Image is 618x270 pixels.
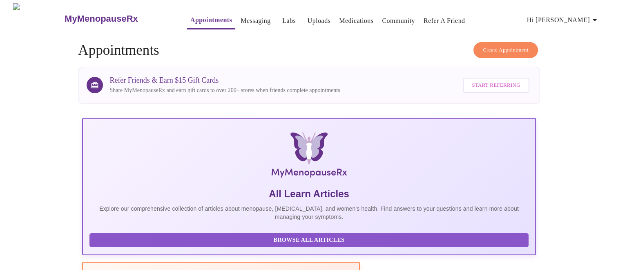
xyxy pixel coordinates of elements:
h4: Appointments [78,42,540,59]
a: Start Referring [461,74,531,97]
a: Labs [282,15,296,27]
span: Create Appointment [483,45,529,55]
span: Browse All Articles [98,235,520,245]
a: Medications [339,15,373,27]
p: Share MyMenopauseRx and earn gift cards to over 200+ stores when friends complete appointments [109,86,340,94]
a: Refer a Friend [424,15,465,27]
button: Community [379,13,418,29]
button: Refer a Friend [420,13,469,29]
button: Create Appointment [473,42,538,58]
a: MyMenopauseRx [64,4,171,33]
h5: All Learn Articles [89,187,528,200]
button: Messaging [237,13,274,29]
span: Hi [PERSON_NAME] [527,14,600,26]
img: MyMenopauseRx Logo [158,132,460,181]
a: Messaging [241,15,270,27]
button: Appointments [187,12,235,29]
button: Start Referring [463,78,529,93]
span: Start Referring [472,81,520,90]
a: Appointments [190,14,232,26]
h3: Refer Friends & Earn $15 Gift Cards [109,76,340,85]
button: Medications [336,13,377,29]
img: MyMenopauseRx Logo [13,3,64,34]
button: Uploads [304,13,334,29]
a: Uploads [308,15,331,27]
button: Browse All Articles [89,233,528,248]
a: Community [382,15,415,27]
h3: MyMenopauseRx [65,13,138,24]
button: Hi [PERSON_NAME] [524,12,603,28]
p: Explore our comprehensive collection of articles about menopause, [MEDICAL_DATA], and women's hea... [89,205,528,221]
a: Browse All Articles [89,236,530,243]
button: Labs [276,13,302,29]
